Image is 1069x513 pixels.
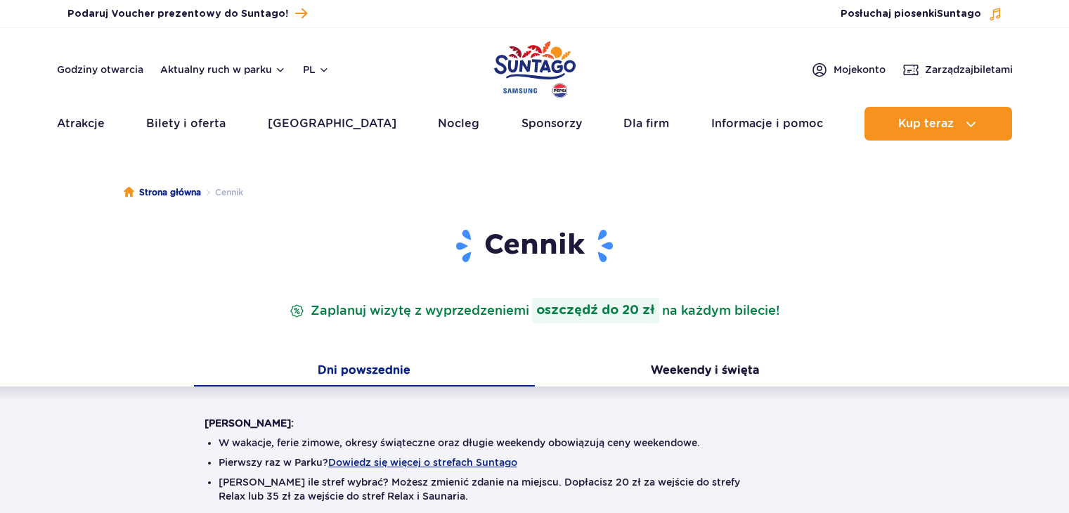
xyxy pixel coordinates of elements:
[219,436,851,450] li: W wakacje, ferie zimowe, okresy świąteczne oraz długie weekendy obowiązują ceny weekendowe.
[902,61,1013,78] a: Zarządzajbiletami
[328,457,517,468] button: Dowiedz się więcej o strefach Suntago
[57,63,143,77] a: Godziny otwarcia
[711,107,823,141] a: Informacje i pomoc
[898,117,954,130] span: Kup teraz
[201,186,243,200] li: Cennik
[532,298,659,323] strong: oszczędź do 20 zł
[841,7,981,21] span: Posłuchaj piosenki
[194,357,535,387] button: Dni powszednie
[535,357,876,387] button: Weekendy i święta
[438,107,479,141] a: Nocleg
[623,107,669,141] a: Dla firm
[287,298,782,323] p: Zaplanuj wizytę z wyprzedzeniem na każdym bilecie!
[494,35,576,100] a: Park of Poland
[864,107,1012,141] button: Kup teraz
[219,475,851,503] li: [PERSON_NAME] ile stref wybrać? Możesz zmienić zdanie na miejscu. Dopłacisz 20 zł za wejście do s...
[521,107,582,141] a: Sponsorzy
[811,61,886,78] a: Mojekonto
[67,4,307,23] a: Podaruj Voucher prezentowy do Suntago!
[303,63,330,77] button: pl
[160,64,286,75] button: Aktualny ruch w parku
[219,455,851,469] li: Pierwszy raz w Parku?
[841,7,1002,21] button: Posłuchaj piosenkiSuntago
[57,107,105,141] a: Atrakcje
[834,63,886,77] span: Moje konto
[268,107,396,141] a: [GEOGRAPHIC_DATA]
[937,9,981,19] span: Suntago
[205,228,865,264] h1: Cennik
[925,63,1013,77] span: Zarządzaj biletami
[146,107,226,141] a: Bilety i oferta
[67,7,288,21] span: Podaruj Voucher prezentowy do Suntago!
[124,186,201,200] a: Strona główna
[205,417,294,429] strong: [PERSON_NAME]:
